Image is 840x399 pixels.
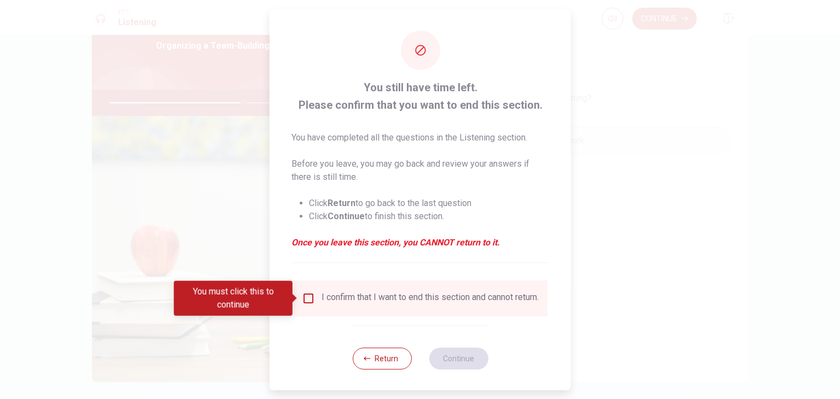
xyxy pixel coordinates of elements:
[352,348,411,369] button: Return
[309,210,549,223] li: Click to finish this section.
[309,197,549,210] li: Click to go back to the last question
[291,236,549,249] em: Once you leave this section, you CANNOT return to it.
[302,292,315,305] span: You must click this to continue
[291,131,549,144] p: You have completed all the questions in the Listening section.
[174,281,293,316] div: You must click this to continue
[328,211,365,221] strong: Continue
[291,79,549,114] span: You still have time left. Please confirm that you want to end this section.
[291,157,549,184] p: Before you leave, you may go back and review your answers if there is still time.
[328,198,355,208] strong: Return
[322,292,539,305] div: I confirm that I want to end this section and cannot return.
[429,348,488,369] button: Continue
